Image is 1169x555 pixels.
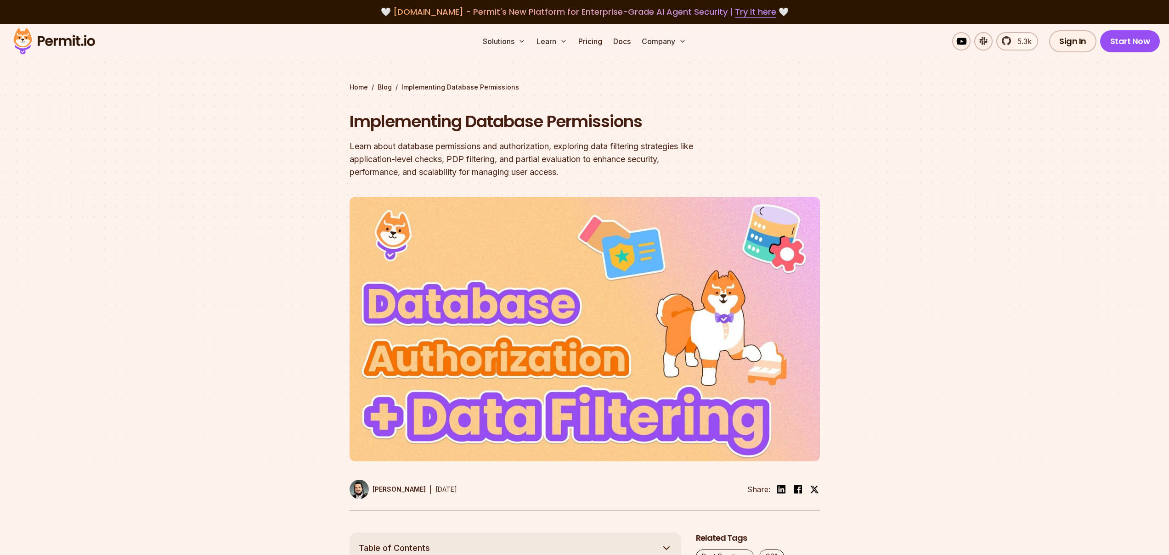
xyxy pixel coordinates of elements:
img: Permit logo [9,26,99,57]
a: 5.3k [996,32,1038,50]
a: Docs [610,32,634,50]
div: / / [350,83,820,92]
a: [PERSON_NAME] [350,480,426,499]
a: Sign In [1049,30,1096,52]
img: facebook [792,484,803,495]
button: Learn [533,32,571,50]
a: Blog [378,83,392,92]
img: twitter [810,485,819,494]
p: [PERSON_NAME] [373,485,426,494]
time: [DATE] [435,485,457,493]
span: Table of Contents [359,542,430,555]
a: Try it here [735,6,776,18]
button: Solutions [479,32,529,50]
div: 🤍 🤍 [22,6,1147,18]
span: 5.3k [1012,36,1032,47]
div: | [429,484,432,495]
button: Company [638,32,690,50]
div: Learn about database permissions and authorization, exploring data filtering strategies like appl... [350,140,702,179]
a: Home [350,83,368,92]
a: Start Now [1100,30,1160,52]
img: Gabriel L. Manor [350,480,369,499]
img: Implementing Database Permissions [350,197,820,461]
li: Share: [747,484,770,495]
a: Pricing [575,32,606,50]
span: [DOMAIN_NAME] - Permit's New Platform for Enterprise-Grade AI Agent Security | [393,6,776,17]
h2: Related Tags [696,533,820,544]
img: linkedin [776,484,787,495]
h1: Implementing Database Permissions [350,110,702,133]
